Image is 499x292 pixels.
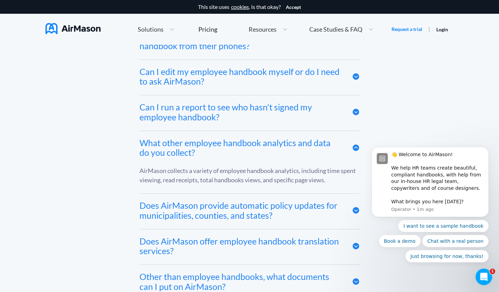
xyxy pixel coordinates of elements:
[139,67,342,87] div: Can I edit my employee handbook myself or do I need to ask AirMason?
[309,26,362,32] span: Case Studies & FAQ
[139,31,342,51] div: Can my team members view their employee handbook from their phones?
[249,26,277,32] span: Resources
[139,138,342,158] div: What other employee handbook analytics and data do you collect?
[138,26,164,32] span: Solutions
[392,26,422,33] a: Request a trial
[45,23,101,34] img: AirMason Logo
[139,102,342,122] div: Can I run a report to see who hasn't signed my employee handbook?
[198,26,217,32] div: Pricing
[139,166,360,185] div: AirMason collects a variety of employee handbook analytics, including time spent viewing, read re...
[231,4,249,10] a: cookies
[286,4,301,10] button: Accept cookies
[361,141,499,267] iframe: Intercom notifications message
[139,201,342,220] div: Does AirMason provide automatic policy updates for municipalities, counties, and states?
[428,26,430,32] span: |
[198,23,217,35] a: Pricing
[436,26,448,32] a: Login
[476,269,492,285] iframe: Intercom live chat
[490,269,495,274] span: 1
[139,272,342,292] div: Other than employee handbooks, what documents can I put on AirMason?
[139,236,342,256] div: Does AirMason offer employee handbook translation services?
